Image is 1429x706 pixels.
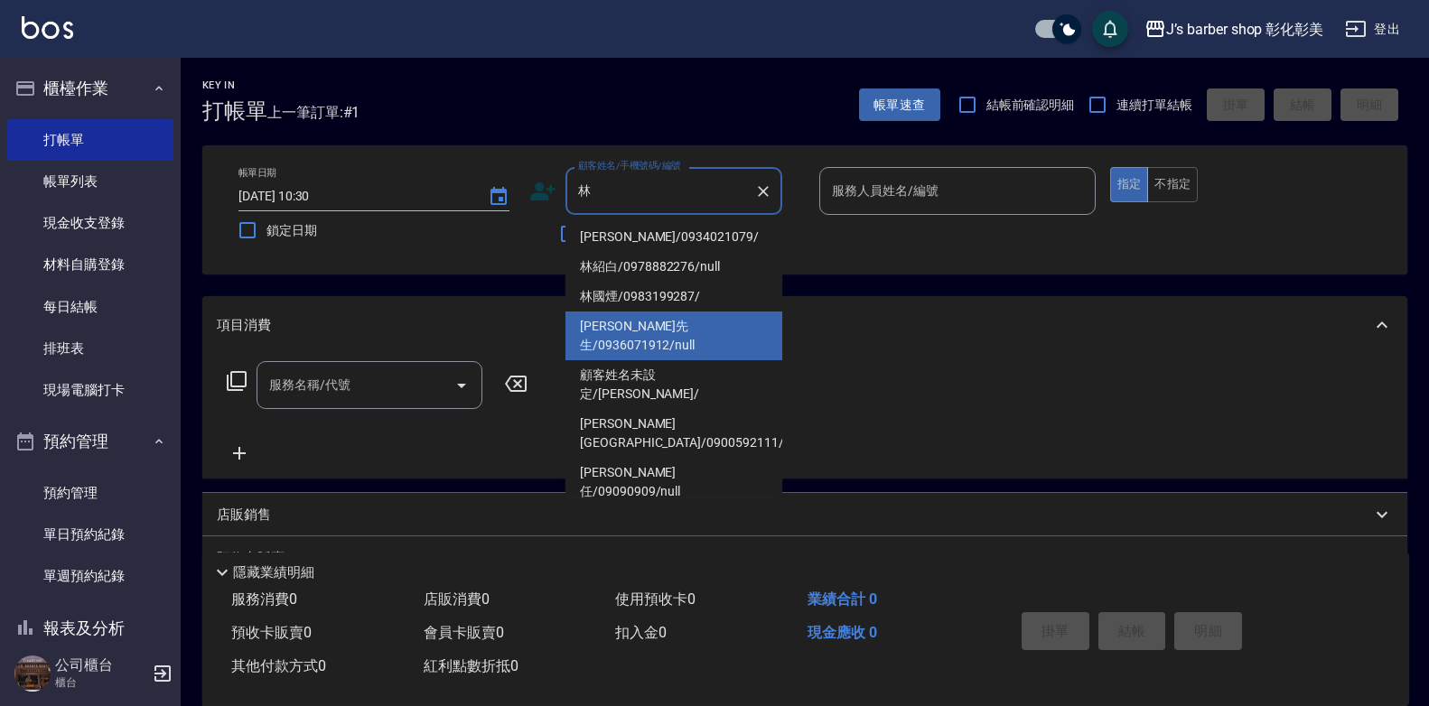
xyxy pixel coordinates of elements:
span: 結帳前確認明細 [986,96,1075,115]
div: 店販銷售 [202,493,1407,536]
button: 預約管理 [7,418,173,465]
span: 上一筆訂單:#1 [267,101,360,124]
span: 連續打單結帳 [1116,96,1192,115]
span: 服務消費 0 [231,590,297,608]
button: Clear [751,179,776,204]
img: Person [14,655,51,692]
p: 項目消費 [217,316,271,335]
button: 報表及分析 [7,605,173,652]
a: 材料自購登錄 [7,244,173,285]
a: 每日結帳 [7,286,173,328]
h2: Key In [202,79,267,91]
span: 紅利點數折抵 0 [424,657,518,674]
a: 排班表 [7,328,173,369]
a: 現場電腦打卡 [7,369,173,411]
li: [PERSON_NAME]/0934021079/ [565,222,782,252]
button: 櫃檯作業 [7,65,173,112]
a: 預約管理 [7,472,173,514]
li: 林國煙/0983199287/ [565,282,782,311]
div: 項目消費 [202,296,1407,354]
span: 會員卡販賣 0 [424,624,504,641]
span: 現金應收 0 [808,624,877,641]
span: 預收卡販賣 0 [231,624,312,641]
h5: 公司櫃台 [55,656,147,674]
button: 帳單速查 [859,88,940,122]
li: [PERSON_NAME]任/09090909/null [565,458,782,506]
li: [PERSON_NAME]先生/0936071912/null [565,311,782,360]
a: 單日預約紀錄 [7,514,173,555]
button: 登出 [1338,13,1407,46]
button: J’s barber shop 彰化彰美 [1137,11,1331,48]
label: 帳單日期 [238,166,276,180]
span: 鎖定日期 [266,221,317,240]
img: Logo [22,16,73,39]
div: 預收卡販賣 [202,536,1407,580]
input: YYYY/MM/DD hh:mm [238,181,470,211]
a: 帳單列表 [7,161,173,202]
span: 店販消費 0 [424,590,490,608]
span: 其他付款方式 0 [231,657,326,674]
a: 單週預約紀錄 [7,555,173,597]
a: 現金收支登錄 [7,202,173,244]
li: 林紹白/0978882276/null [565,252,782,282]
button: Choose date, selected date is 2025-09-10 [477,175,520,218]
a: 打帳單 [7,119,173,161]
span: 扣入金 0 [615,624,667,641]
label: 顧客姓名/手機號碼/編號 [578,159,681,172]
p: 隱藏業績明細 [233,563,314,582]
p: 店販銷售 [217,506,271,525]
li: [PERSON_NAME][GEOGRAPHIC_DATA]/0900592111/null [565,409,782,458]
span: 業績合計 0 [808,590,877,608]
button: 指定 [1110,167,1149,202]
p: 預收卡販賣 [217,549,285,568]
button: 不指定 [1147,167,1198,202]
li: 顧客姓名未設定/[PERSON_NAME]/ [565,360,782,409]
button: save [1092,11,1128,47]
h3: 打帳單 [202,98,267,124]
p: 櫃台 [55,674,147,691]
button: Open [447,371,476,400]
div: J’s barber shop 彰化彰美 [1166,18,1323,41]
span: 使用預收卡 0 [615,590,696,608]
